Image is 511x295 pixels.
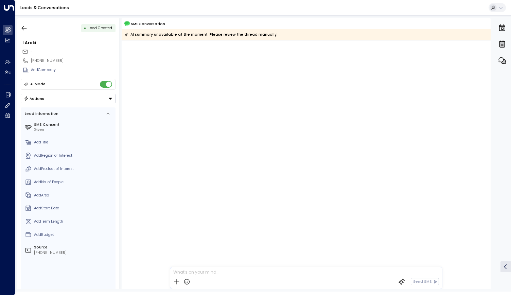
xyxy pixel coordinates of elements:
[34,219,113,224] div: AddTerm Length
[34,153,113,158] div: AddRegion of Interest
[20,5,69,11] a: Leads & Conversations
[21,94,116,103] div: Button group with a nested menu
[31,49,33,54] span: -
[34,193,113,198] div: AddArea
[34,166,113,172] div: AddProduct of Interest
[31,58,116,64] div: [PHONE_NUMBER]
[24,96,45,101] div: Actions
[22,40,116,46] div: I Araki
[88,25,112,31] span: Lead Created
[84,23,86,33] div: •
[21,94,116,103] button: Actions
[34,206,113,211] div: AddStart Date
[34,232,113,238] div: AddBudget
[30,81,46,88] div: AI Mode
[124,31,278,38] div: AI summary unavailable at the moment. Please review the thread manually.
[131,21,165,27] span: SMS Conversation
[23,111,58,117] div: Lead Information
[31,67,116,73] div: AddCompany
[34,245,113,250] label: Source
[34,140,113,145] div: AddTitle
[34,179,113,185] div: AddNo. of People
[34,122,113,127] label: SMS Consent
[34,250,113,256] div: [PHONE_NUMBER]
[34,127,113,133] div: Given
